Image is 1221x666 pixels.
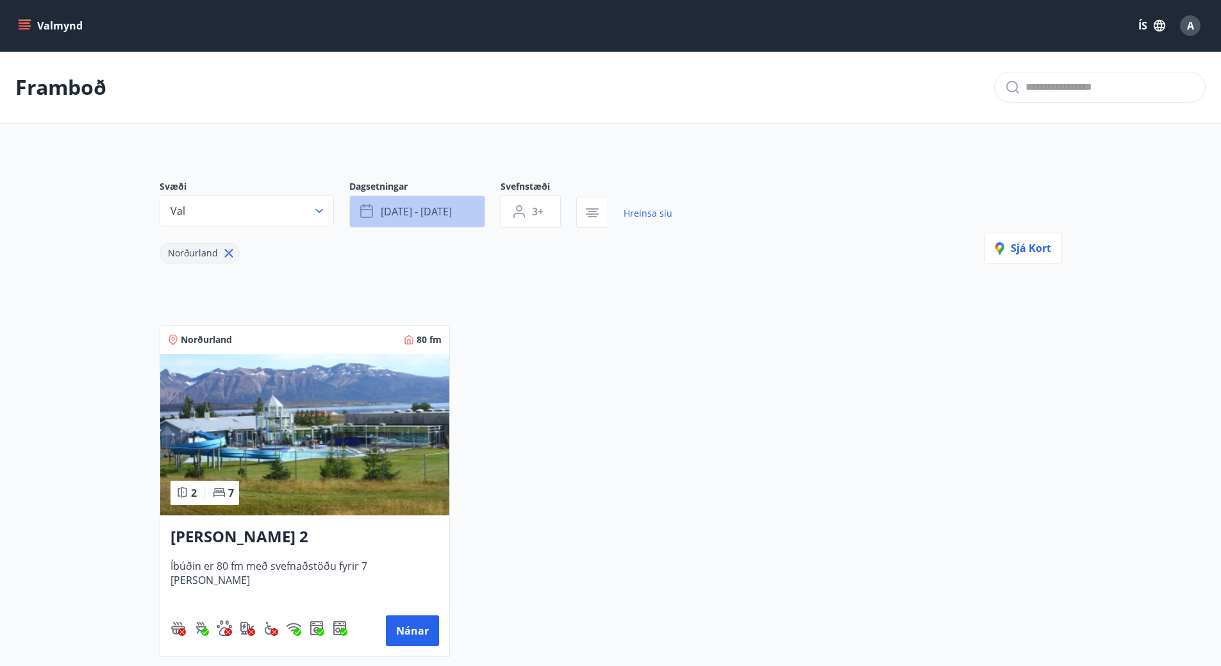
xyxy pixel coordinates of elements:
[228,486,234,500] span: 7
[170,620,186,636] div: Heitur pottur
[170,620,186,636] img: h89QDIuHlAdpqTriuIvuEWkTH976fOgBEOOeu1mi.svg
[309,620,324,636] img: Dl16BY4EX9PAW649lg1C3oBuIaAsR6QVDQBO2cTm.svg
[1131,14,1172,37] button: ÍS
[349,180,501,196] span: Dagsetningar
[381,204,452,219] span: [DATE] - [DATE]
[624,199,672,228] a: Hreinsa síu
[217,620,232,636] img: pxcaIm5dSOV3FS4whs1soiYWTwFQvksT25a9J10C.svg
[191,486,197,500] span: 2
[240,620,255,636] img: nH7E6Gw2rvWFb8XaSdRp44dhkQaj4PJkOoRYItBQ.svg
[1187,19,1194,33] span: A
[194,620,209,636] div: Gasgrill
[309,620,324,636] div: Þvottavél
[263,620,278,636] img: 8IYIKVZQyRlUC6HQIIUSdjpPGRncJsz2RzLgWvp4.svg
[332,620,347,636] img: 7hj2GulIrg6h11dFIpsIzg8Ak2vZaScVwTihwv8g.svg
[160,196,334,226] button: Val
[532,204,544,219] span: 3+
[160,180,349,196] span: Svæði
[349,196,485,228] button: [DATE] - [DATE]
[240,620,255,636] div: Hleðslustöð fyrir rafbíla
[995,241,1051,255] span: Sjá kort
[160,354,449,515] img: Paella dish
[15,14,88,37] button: menu
[417,333,442,346] span: 80 fm
[170,526,439,549] h3: [PERSON_NAME] 2
[501,180,576,196] span: Svefnstæði
[501,196,561,228] button: 3+
[263,620,278,636] div: Aðgengi fyrir hjólastól
[168,247,218,259] span: Norðurland
[217,620,232,636] div: Gæludýr
[15,73,106,101] p: Framboð
[170,204,185,218] span: Val
[194,620,209,636] img: ZXjrS3QKesehq6nQAPjaRuRTI364z8ohTALB4wBr.svg
[386,615,439,646] button: Nánar
[181,333,232,346] span: Norðurland
[286,620,301,636] div: Þráðlaust net
[1175,10,1206,41] button: A
[286,620,301,636] img: HJRyFFsYp6qjeUYhR4dAD8CaCEsnIFYZ05miwXoh.svg
[170,559,439,601] span: Íbúðin er 80 fm með svefnaðstöðu fyrir 7 [PERSON_NAME]
[160,243,240,263] div: Norðurland
[332,620,347,636] div: Uppþvottavél
[984,233,1062,263] button: Sjá kort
